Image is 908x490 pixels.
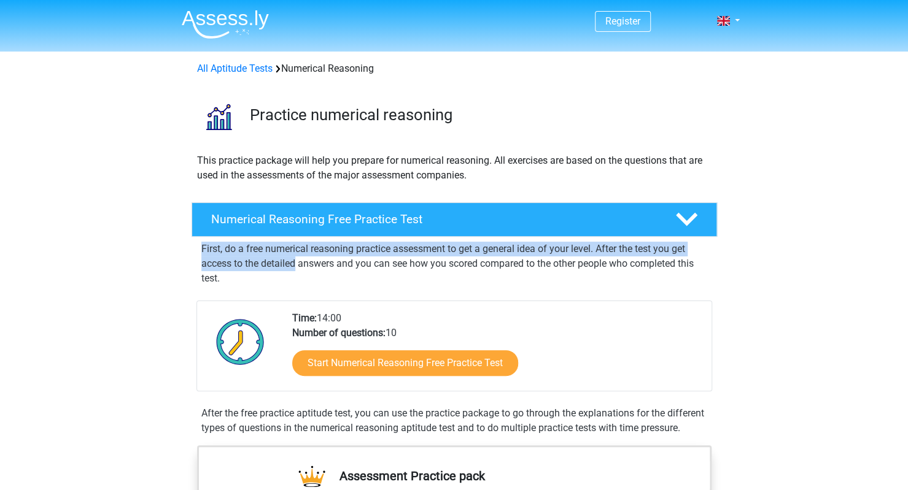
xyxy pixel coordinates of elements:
img: Assessly [182,10,269,39]
b: Number of questions: [292,327,386,339]
div: Numerical Reasoning [192,61,716,76]
a: Start Numerical Reasoning Free Practice Test [292,350,518,376]
a: Register [605,15,640,27]
h4: Numerical Reasoning Free Practice Test [211,212,656,226]
img: numerical reasoning [192,91,244,143]
h3: Practice numerical reasoning [250,105,707,124]
img: Clock [209,311,271,372]
a: All Aptitude Tests [197,63,273,74]
p: This practice package will help you prepare for numerical reasoning. All exercises are based on t... [197,153,712,183]
div: 14:00 10 [283,311,711,391]
b: Time: [292,312,317,324]
a: Numerical Reasoning Free Practice Test [187,202,722,237]
div: After the free practice aptitude test, you can use the practice package to go through the explana... [196,406,712,435]
p: First, do a free numerical reasoning practice assessment to get a general idea of your level. Aft... [201,242,707,286]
